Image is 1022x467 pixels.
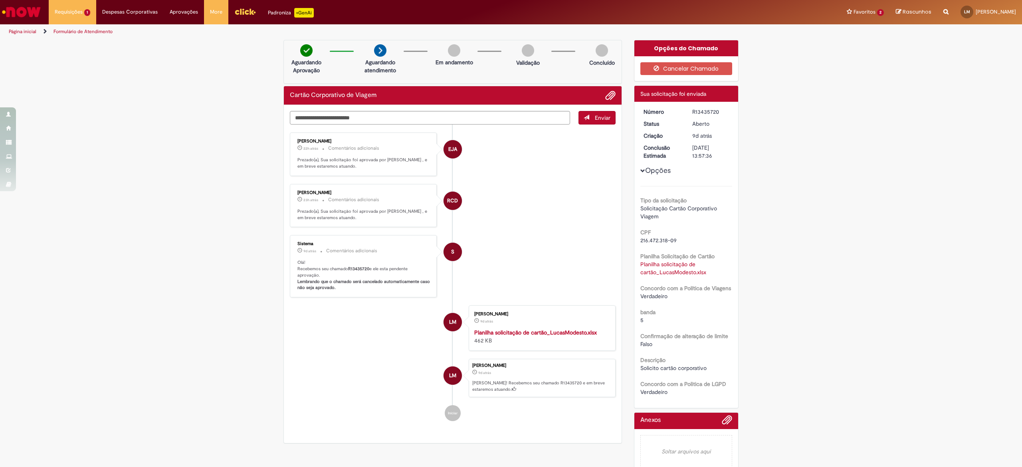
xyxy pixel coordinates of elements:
[374,44,386,57] img: arrow-next.png
[444,192,462,210] div: Raphael Chaves Dias
[640,261,706,276] a: Download de Planilha solicitação de cartão_LucasModesto.xlsx
[640,417,661,424] h2: Anexos
[444,313,462,331] div: Lucas Augusto Santos Modesto
[297,259,430,291] p: Olá! Recebemos seu chamado e ele esta pendente aprovação.
[297,157,430,169] p: Prezado(a), Sua solicitação foi aprovada por [PERSON_NAME] , e em breve estaremos atuando.
[328,145,379,152] small: Comentários adicionais
[287,58,326,74] p: Aguardando Aprovação
[474,312,607,317] div: [PERSON_NAME]
[474,329,597,336] a: Planilha solicitação de cartão_LucasModesto.xlsx
[297,208,430,221] p: Prezado(a), Sua solicitação foi aprovada por [PERSON_NAME] , e em breve estaremos atuando.
[9,28,36,35] a: Página inicial
[102,8,158,16] span: Despesas Corporativas
[303,198,318,202] span: 23h atrás
[640,380,726,388] b: Concordo com a Politica de LGPD
[516,59,540,67] p: Validação
[589,59,615,67] p: Concluído
[640,293,667,300] span: Verdadeiro
[444,243,462,261] div: System
[6,24,675,39] ul: Trilhas de página
[290,359,616,397] li: Lucas Augusto Santos Modesto
[640,285,731,292] b: Concordo com a Política de Viagens
[303,198,318,202] time: 28/08/2025 14:31:01
[448,140,457,159] span: EJA
[297,241,430,246] div: Sistema
[976,8,1016,15] span: [PERSON_NAME]
[578,111,616,125] button: Enviar
[303,249,316,253] span: 9d atrás
[451,242,454,261] span: S
[444,366,462,385] div: Lucas Augusto Santos Modesto
[268,8,314,18] div: Padroniza
[640,332,728,340] b: Confirmação de alteração de limite
[595,114,610,121] span: Enviar
[444,140,462,158] div: Emilio Jose Andres Casado
[640,253,715,260] b: Planilha Solicitação de Cartão
[638,132,687,140] dt: Criação
[361,58,400,74] p: Aguardando atendimento
[326,247,377,254] small: Comentários adicionais
[638,108,687,116] dt: Número
[605,90,616,101] button: Adicionar anexos
[877,9,884,16] span: 2
[638,144,687,160] dt: Conclusão Estimada
[436,58,473,66] p: Em andamento
[640,229,651,236] b: CPF
[84,9,90,16] span: 1
[854,8,875,16] span: Favoritos
[480,319,493,324] time: 21/08/2025 11:26:00
[640,364,707,372] span: Solicito cartão corporativo
[448,44,460,57] img: img-circle-grey.png
[640,90,706,97] span: Sua solicitação foi enviada
[472,363,611,368] div: [PERSON_NAME]
[964,9,970,14] span: LM
[596,44,608,57] img: img-circle-grey.png
[634,40,739,56] div: Opções do Chamado
[640,317,644,324] span: 5
[692,132,712,139] span: 9d atrás
[640,340,652,348] span: Falso
[449,366,456,385] span: LM
[234,6,256,18] img: click_logo_yellow_360x200.png
[294,8,314,18] p: +GenAi
[903,8,931,16] span: Rascunhos
[55,8,83,16] span: Requisições
[290,111,570,125] textarea: Digite sua mensagem aqui...
[692,132,729,140] div: 21/08/2025 11:26:18
[297,139,430,144] div: [PERSON_NAME]
[722,415,732,429] button: Adicionar anexos
[297,279,431,291] b: Lembrando que o chamado será cancelado automaticamente caso não seja aprovado.
[692,120,729,128] div: Aberto
[170,8,198,16] span: Aprovações
[303,146,318,151] time: 28/08/2025 14:57:36
[640,197,687,204] b: Tipo da solicitação
[640,237,677,244] span: 216.472.318-09
[640,388,667,396] span: Verdadeiro
[53,28,113,35] a: Formulário de Atendimento
[640,356,665,364] b: Descrição
[474,328,607,344] div: 462 KB
[478,370,491,375] span: 9d atrás
[692,108,729,116] div: R13435720
[300,44,313,57] img: check-circle-green.png
[640,62,733,75] button: Cancelar Chamado
[896,8,931,16] a: Rascunhos
[210,8,222,16] span: More
[290,92,376,99] h2: Cartão Corporativo de Viagem Histórico de tíquete
[692,144,729,160] div: [DATE] 13:57:36
[348,266,369,272] b: R13435720
[640,205,719,220] span: Solicitação Cartão Corporativo Viagem
[638,120,687,128] dt: Status
[449,313,456,332] span: LM
[290,125,616,429] ul: Histórico de tíquete
[692,132,712,139] time: 21/08/2025 11:26:18
[303,249,316,253] time: 21/08/2025 11:26:28
[303,146,318,151] span: 22h atrás
[640,309,656,316] b: banda
[1,4,42,20] img: ServiceNow
[328,196,379,203] small: Comentários adicionais
[478,370,491,375] time: 21/08/2025 11:26:18
[522,44,534,57] img: img-circle-grey.png
[480,319,493,324] span: 9d atrás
